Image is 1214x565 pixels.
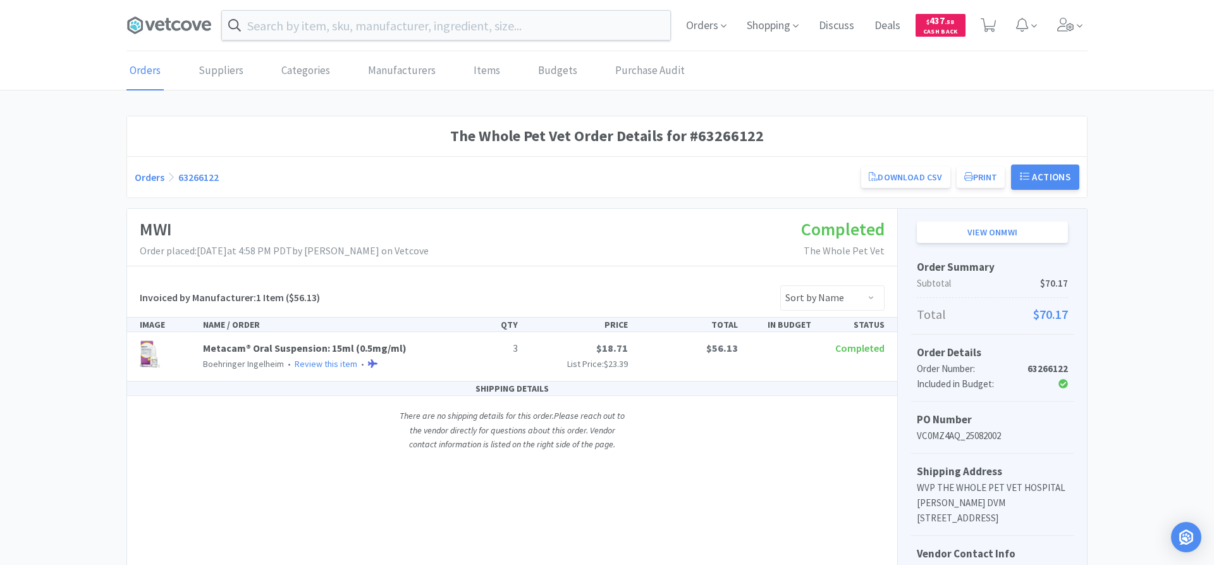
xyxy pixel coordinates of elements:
[816,318,890,332] div: STATUS
[917,304,1068,325] p: Total
[140,340,160,368] img: 6ed7f4acb18540289c6a5ad3189d2c4c_285842.png
[633,318,743,332] div: TOTAL
[861,166,950,188] a: Download CSV
[926,18,929,26] span: $
[917,259,1068,276] h5: Order Summary
[1027,363,1068,375] strong: 63266122
[135,124,1079,148] h1: The Whole Pet Vet Order Details for #63266122
[801,218,885,240] span: Completed
[743,318,816,332] div: IN BUDGET
[203,342,407,354] a: Metacam® Oral Suspension: 15ml (0.5mg/ml)
[203,358,284,369] span: Boehringer Ingelheim
[1040,276,1068,291] span: $70.17
[917,428,1068,444] p: VC0MZ4AQ_25082002
[957,166,1005,188] button: Print
[198,318,450,332] div: NAME / ORDER
[923,28,958,37] span: Cash Back
[295,358,357,369] a: Review this item
[917,411,1068,428] h5: PO Number
[917,376,1017,392] div: Included in Budget:
[1171,522,1201,552] div: Open Intercom Messenger
[801,243,885,259] p: The Whole Pet Vet
[256,291,284,304] span: 1 Item
[286,358,293,369] span: •
[455,340,518,357] p: 3
[917,480,1068,526] p: WVP THE WHOLE PET VET HOSPITAL [PERSON_NAME] DVM [STREET_ADDRESS]
[596,342,628,354] span: $18.71
[814,20,859,32] a: Discuss
[917,545,1068,562] h5: Vendor Contact Info
[535,52,580,90] a: Budgets
[1011,165,1079,190] button: Actions
[470,52,503,90] a: Items
[917,344,1068,361] h5: Order Details
[140,243,429,259] p: Order placed: [DATE] at 4:58 PM PDT by [PERSON_NAME] on Vetcove
[869,20,905,32] a: Deals
[916,8,966,42] a: $437.58Cash Back
[365,52,439,90] a: Manufacturers
[917,276,1068,291] p: Subtotal
[917,221,1068,243] a: View onMWI
[127,382,897,396] div: SHIPPING DETAILS
[126,52,164,90] a: Orders
[612,52,688,90] a: Purchase Audit
[140,215,429,244] h1: MWI
[1033,304,1068,325] span: $70.17
[917,463,1068,480] h5: Shipping Address
[278,52,333,90] a: Categories
[400,410,625,450] i: There are no shipping details for this order. Please reach out to the vendor directly for questio...
[359,358,366,369] span: •
[706,342,738,354] span: $56.13
[135,318,198,332] div: IMAGE
[135,171,164,183] a: Orders
[528,357,628,371] p: List Price:
[222,11,670,40] input: Search by item, sku, manufacturer, ingredient, size...
[178,171,219,183] a: 63266122
[917,361,1017,376] div: Order Number:
[523,318,633,332] div: PRICE
[945,18,954,26] span: . 58
[140,290,320,306] h5: Invoiced by Manufacturer: ($56.13)
[835,342,885,354] span: Completed
[926,15,954,27] span: 437
[195,52,247,90] a: Suppliers
[604,358,628,369] span: $23.39
[450,318,523,332] div: QTY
